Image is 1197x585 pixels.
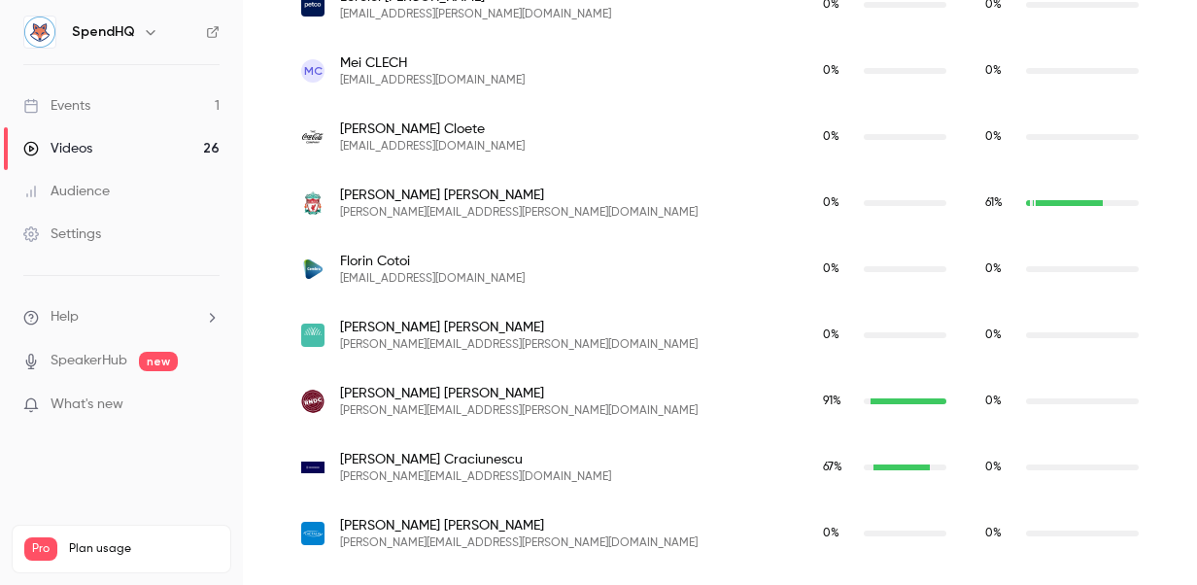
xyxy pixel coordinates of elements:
[985,62,1016,80] span: Replay watch time
[24,537,57,561] span: Pro
[340,7,611,22] span: [EMAIL_ADDRESS][PERSON_NAME][DOMAIN_NAME]
[823,393,854,410] span: Live watch time
[282,38,1158,104] div: mei.clech@diormail.com
[823,329,839,341] span: 0 %
[985,327,1016,344] span: Replay watch time
[985,459,1016,476] span: Replay watch time
[72,22,135,42] h6: SpendHQ
[823,528,839,539] span: 0 %
[340,318,698,337] span: [PERSON_NAME] [PERSON_NAME]
[301,191,325,215] img: liverpoolfc.com
[24,17,55,48] img: SpendHQ
[301,125,325,149] img: coca-cola.com
[823,65,839,77] span: 0 %
[51,395,123,415] span: What's new
[340,120,525,139] span: [PERSON_NAME] Cloete
[340,337,698,353] span: [PERSON_NAME][EMAIL_ADDRESS][PERSON_NAME][DOMAIN_NAME]
[985,525,1016,542] span: Replay watch time
[301,390,325,413] img: rndc-usa.com
[282,368,1158,434] div: katherine.cowan@rndc-usa.com
[985,396,1002,407] span: 0 %
[304,62,323,80] span: MC
[985,329,1002,341] span: 0 %
[139,352,178,371] span: new
[340,186,698,205] span: [PERSON_NAME] [PERSON_NAME]
[823,260,854,278] span: Live watch time
[23,307,220,327] li: help-dropdown-opener
[23,96,90,116] div: Events
[51,351,127,371] a: SpeakerHub
[301,324,325,347] img: worldline.com
[985,194,1016,212] span: Replay watch time
[823,128,854,146] span: Live watch time
[282,500,1158,567] div: cristina.crespo@es.lactalis.com
[823,197,839,209] span: 0 %
[23,224,101,244] div: Settings
[282,104,1158,170] div: chcloete@coca-cola.com
[340,73,525,88] span: [EMAIL_ADDRESS][DOMAIN_NAME]
[823,462,842,473] span: 67 %
[282,302,1158,368] div: barbara.couroux@worldline.com
[985,131,1002,143] span: 0 %
[340,535,698,551] span: [PERSON_NAME][EMAIL_ADDRESS][PERSON_NAME][DOMAIN_NAME]
[823,131,839,143] span: 0 %
[340,205,698,221] span: [PERSON_NAME][EMAIL_ADDRESS][PERSON_NAME][DOMAIN_NAME]
[340,384,698,403] span: [PERSON_NAME] [PERSON_NAME]
[985,393,1016,410] span: Replay watch time
[985,197,1003,209] span: 61 %
[301,522,325,545] img: es.lactalis.com
[340,53,525,73] span: Mei CLECH
[823,62,854,80] span: Live watch time
[282,434,1158,500] div: vlad.craciunescu@teamviewer.com
[23,182,110,201] div: Audience
[301,462,325,474] img: teamviewer.com
[985,263,1002,275] span: 0 %
[23,139,92,158] div: Videos
[340,252,525,271] span: Florin Cotoi
[69,541,219,557] span: Plan usage
[823,459,854,476] span: Live watch time
[282,170,1158,236] div: olivia.colclough@liverpoolfc.com
[823,327,854,344] span: Live watch time
[340,139,525,155] span: [EMAIL_ADDRESS][DOMAIN_NAME]
[985,65,1002,77] span: 0 %
[823,263,839,275] span: 0 %
[985,128,1016,146] span: Replay watch time
[340,403,698,419] span: [PERSON_NAME][EMAIL_ADDRESS][PERSON_NAME][DOMAIN_NAME]
[985,528,1002,539] span: 0 %
[340,271,525,287] span: [EMAIL_ADDRESS][DOMAIN_NAME]
[340,469,611,485] span: [PERSON_NAME][EMAIL_ADDRESS][DOMAIN_NAME]
[823,194,854,212] span: Live watch time
[985,462,1002,473] span: 0 %
[51,307,79,327] span: Help
[282,236,1158,302] div: florin.cotoi@cembra.ch
[340,450,611,469] span: [PERSON_NAME] Craciunescu
[985,260,1016,278] span: Replay watch time
[340,516,698,535] span: [PERSON_NAME] [PERSON_NAME]
[823,525,854,542] span: Live watch time
[823,396,841,407] span: 91 %
[301,258,325,281] img: cembra.ch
